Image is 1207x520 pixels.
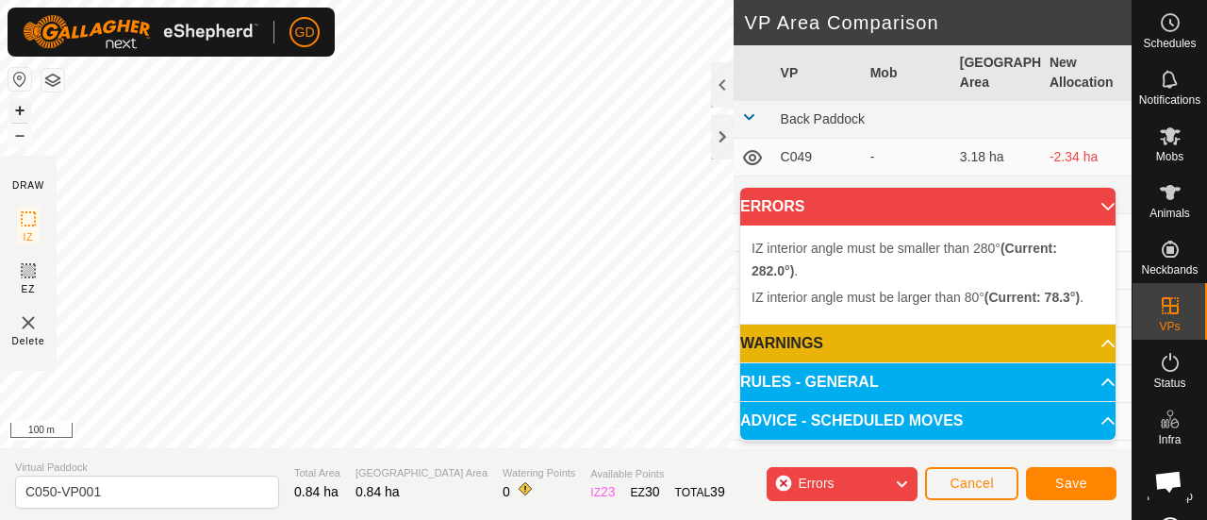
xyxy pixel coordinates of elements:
span: 0 [503,484,510,499]
span: RULES - GENERAL [740,375,879,390]
div: DRAW [12,178,44,193]
span: IZ [24,230,34,244]
span: Mobs [1156,151,1183,162]
button: Map Layers [41,69,64,92]
button: – [8,124,31,146]
span: Neckbands [1141,264,1198,276]
span: Notifications [1139,94,1200,106]
span: Status [1153,377,1185,389]
b: (Current: 78.3°) [984,290,1080,305]
span: Total Area [294,465,340,481]
a: Privacy Policy [491,424,562,441]
button: Cancel [925,467,1018,500]
span: GD [295,23,315,42]
p-accordion-header: ADVICE - SCHEDULED MOVES [740,402,1116,440]
span: WARNINGS [740,336,823,351]
button: Save [1026,467,1116,500]
th: VP [773,45,863,101]
th: [GEOGRAPHIC_DATA] Area [952,45,1042,101]
button: + [8,99,31,122]
span: 0.84 ha [294,484,339,499]
td: C049 [773,139,863,176]
p-accordion-content: ERRORS [740,226,1116,324]
span: Watering Points [503,465,575,481]
span: IZ interior angle must be smaller than 280° . [752,241,1057,278]
p-accordion-header: WARNINGS [740,325,1116,362]
th: New Allocation [1042,45,1132,101]
span: Animals [1149,208,1190,219]
img: Gallagher Logo [23,15,258,49]
div: EZ [631,482,660,502]
span: Errors [798,476,834,491]
img: VP [17,311,40,334]
span: Infra [1158,434,1181,445]
span: Virtual Paddock [15,460,279,476]
span: Available Points [590,466,724,482]
span: 23 [601,484,616,499]
a: Contact Us [585,424,640,441]
div: TOTAL [675,482,725,502]
td: -2.34 ha [1042,139,1132,176]
span: IZ interior angle must be larger than 80° . [752,290,1083,305]
span: 0.84 ha [355,484,400,499]
span: 39 [710,484,725,499]
span: Delete [12,334,45,348]
th: Mob [863,45,952,101]
span: Back Paddock [781,111,866,126]
span: ERRORS [740,199,804,214]
span: 30 [645,484,660,499]
h2: VP Area Comparison [745,11,1132,34]
p-accordion-header: ERRORS [740,188,1116,226]
span: Heatmap [1147,491,1193,502]
div: - [870,147,945,167]
p-accordion-header: RULES - GENERAL [740,363,1116,401]
div: Open chat [1143,456,1194,507]
span: EZ [22,282,36,296]
div: IZ [590,482,615,502]
td: 3.18 ha [952,139,1042,176]
span: Cancel [950,476,994,491]
span: [GEOGRAPHIC_DATA] Area [355,465,488,481]
span: VPs [1159,321,1180,332]
button: Reset Map [8,68,31,91]
span: Save [1055,476,1087,491]
span: ADVICE - SCHEDULED MOVES [740,413,963,428]
span: Schedules [1143,38,1196,49]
